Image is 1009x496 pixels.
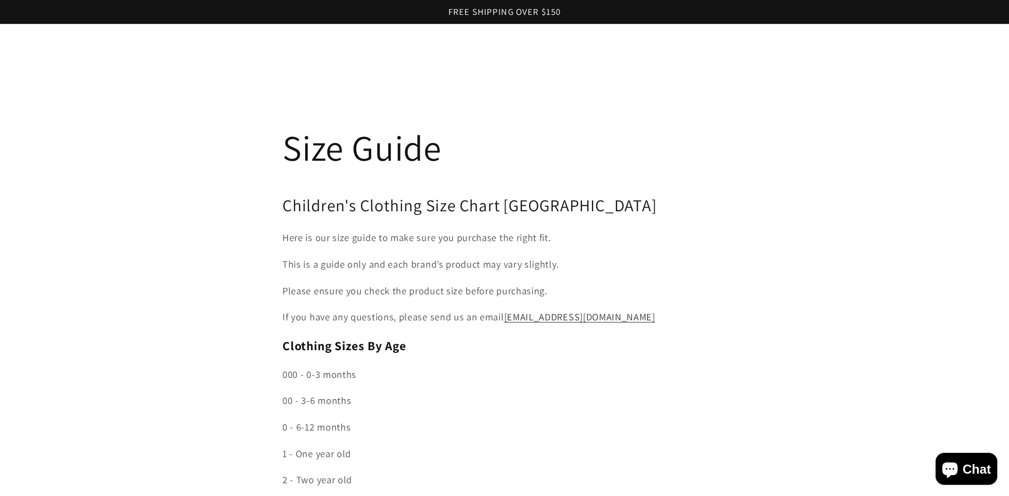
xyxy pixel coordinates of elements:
[282,258,558,270] span: This is a guide only and each brand’s product may vary slightly.
[282,337,406,354] b: Clothing Sizes By Age
[282,195,727,216] h2: Children's Clothing Size Chart [GEOGRAPHIC_DATA]
[282,125,727,171] h1: Size Guide
[282,284,547,297] span: Please ensure you check the product size before purchasing.
[282,473,352,486] span: 2 - Two year old
[282,394,351,407] span: 00 - 3-6 months
[282,231,551,244] span: Here is our size guide to make sure you purchase the right fit.
[282,368,356,381] span: 000 - 0-3 months
[932,453,1000,487] inbox-online-store-chat: Shopify online store chat
[282,420,351,433] span: 0 - 6-12 months
[282,447,351,460] span: 1 - One year old
[504,310,655,323] a: [EMAIL_ADDRESS][DOMAIN_NAME]
[282,310,504,323] span: If you have any questions, please send us an email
